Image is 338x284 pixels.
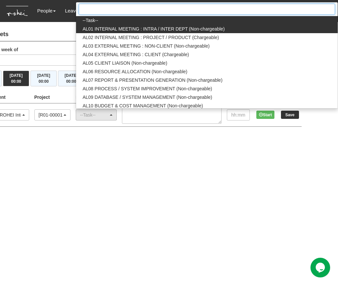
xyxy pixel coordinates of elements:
[83,60,167,66] span: AL05 CLIENT LIAISON (Non-chargeable)
[83,68,188,75] span: AL06 RESOURCE ALLOCATION (Non-chargeable)
[65,3,82,18] a: Leave
[281,111,299,119] input: Save
[32,91,73,103] th: Project
[34,109,70,120] button: [R01-000013] Project Management
[11,79,21,84] span: 00:00
[73,91,119,103] th: Project Task
[83,77,223,83] span: AL07 REPORT & PRESENTATION GENERATION (Non-chargeable)
[39,112,62,118] div: [R01-000013] Project Management
[83,102,203,109] span: AL10 BUDGET & COST MANAGEMENT (Non-chargeable)
[256,111,274,119] button: Start
[79,4,335,15] input: Search
[83,34,219,41] span: AL02 INTERNAL MEETING : PROJECT / PRODUCT (Chargeable)
[83,17,98,24] span: --Task--
[37,3,56,18] a: People
[58,71,84,86] button: [DATE]00:00
[83,51,189,58] span: AL04 EXTERNAL MEETING : CLIENT (Chargeable)
[66,79,76,84] span: 00:00
[39,79,49,84] span: 00:00
[83,26,225,32] span: AL01 INTERNAL MEETING : INTRA / INTER DEPT (Non-chargeable)
[80,112,109,118] div: --Task--
[83,43,209,49] span: AL03 EXTERNAL MEETING : NON-CLIENT (Non-chargeable)
[227,109,250,120] input: hh:mm
[83,85,212,92] span: AL08 PROCESS / SYSTEM IMPROVEMENT (Non-chargeable)
[310,258,331,277] iframe: chat widget
[76,109,117,120] button: --Task--
[30,71,57,86] button: [DATE]00:00
[83,94,212,100] span: AL09 DATABASE / SYSTEM MANAGEMENT (Non-chargeable)
[3,71,29,86] button: [DATE]00:00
